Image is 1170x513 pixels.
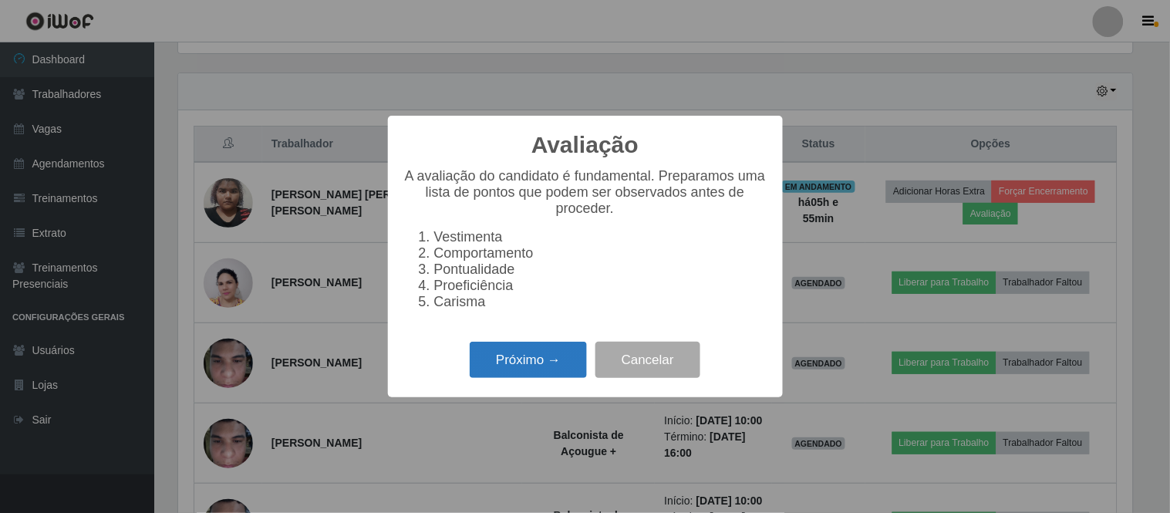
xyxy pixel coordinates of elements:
li: Proeficiência [434,278,767,294]
li: Vestimenta [434,229,767,245]
li: Carisma [434,294,767,310]
li: Comportamento [434,245,767,262]
h2: Avaliação [531,131,639,159]
button: Próximo → [470,342,587,378]
li: Pontualidade [434,262,767,278]
button: Cancelar [595,342,700,378]
p: A avaliação do candidato é fundamental. Preparamos uma lista de pontos que podem ser observados a... [403,168,767,217]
